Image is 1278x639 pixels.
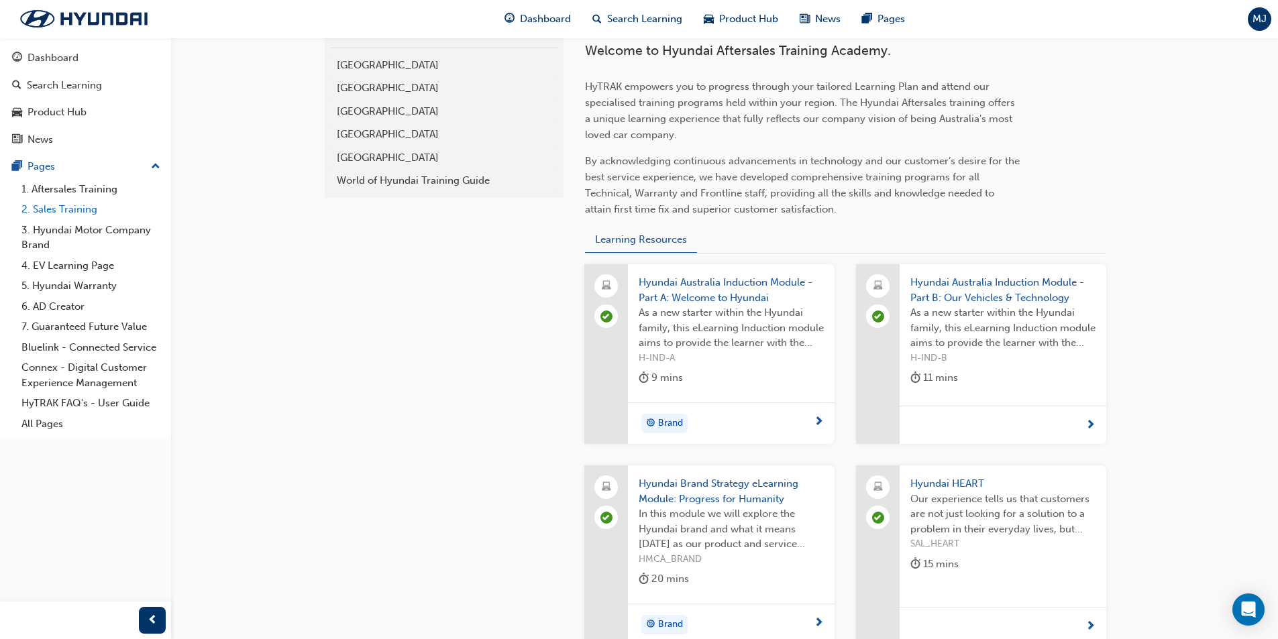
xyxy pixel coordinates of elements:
span: guage-icon [504,11,515,27]
a: 7. Guaranteed Future Value [16,316,166,337]
span: search-icon [12,80,21,92]
a: search-iconSearch Learning [582,5,693,33]
div: Product Hub [28,105,87,120]
span: car-icon [12,107,22,119]
span: H-IND-A [639,351,824,366]
a: [GEOGRAPHIC_DATA] [330,146,558,170]
a: [GEOGRAPHIC_DATA] [330,76,558,100]
a: All Pages [16,414,166,434]
span: pages-icon [862,11,872,27]
span: HMCA_BRAND [639,552,824,567]
a: car-iconProduct Hub [693,5,789,33]
div: Dashboard [28,50,78,66]
span: H-IND-B [910,351,1096,366]
span: next-icon [814,618,824,630]
span: next-icon [1085,621,1096,633]
span: news-icon [12,134,22,146]
span: target-icon [646,616,655,634]
div: Search Learning [27,78,102,93]
div: Open Intercom Messenger [1232,593,1265,626]
span: HyTRAK empowers you to progress through your tailored Learning Plan and attend our specialised tr... [585,80,1018,141]
span: MJ [1253,11,1267,27]
a: [GEOGRAPHIC_DATA] [330,123,558,146]
span: Search Learning [607,11,682,27]
span: learningRecordVerb_COMPLETE-icon [872,310,884,323]
button: MJ [1248,7,1271,31]
span: Dashboard [520,11,571,27]
div: 11 mins [910,369,958,386]
div: [GEOGRAPHIC_DATA] [337,104,551,119]
span: Our experience tells us that customers are not just looking for a solution to a problem in their ... [910,491,1096,537]
div: World of Hyundai Training Guide [337,173,551,188]
span: SAL_HEART [910,536,1096,552]
span: duration-icon [639,369,649,386]
span: car-icon [704,11,714,27]
span: As a new starter within the Hyundai family, this eLearning Induction module aims to provide the l... [639,305,824,351]
span: laptop-icon [873,278,883,295]
a: 4. EV Learning Page [16,255,166,276]
button: Learning Resources [585,227,697,253]
a: 5. Hyundai Warranty [16,276,166,296]
span: Brand [658,416,683,431]
div: [GEOGRAPHIC_DATA] [337,127,551,142]
a: Connex - Digital Customer Experience Management [16,357,166,393]
div: [GEOGRAPHIC_DATA] [337,150,551,166]
span: target-icon [646,415,655,432]
span: Hyundai Australia Induction Module - Part B: Our Vehicles & Technology [910,275,1096,305]
span: As a new starter within the Hyundai family, this eLearning Induction module aims to provide the l... [910,305,1096,351]
div: [GEOGRAPHIC_DATA] [337,58,551,73]
span: Hyundai Australia Induction Module - Part A: Welcome to Hyundai [639,275,824,305]
span: guage-icon [12,52,22,64]
div: Pages [28,159,55,174]
span: next-icon [814,416,824,428]
a: World of Hyundai Training Guide [330,169,558,192]
a: pages-iconPages [851,5,916,33]
button: DashboardSearch LearningProduct HubNews [5,43,166,154]
span: By acknowledging continuous advancements in technology and our customer’s desire for the best ser... [585,155,1022,215]
span: News [815,11,841,27]
button: Pages [5,154,166,179]
div: 9 mins [639,369,683,386]
span: laptop-icon [873,479,883,496]
span: learningRecordVerb_PASS-icon [600,512,613,524]
span: prev-icon [148,612,158,629]
img: Trak [7,5,161,33]
span: news-icon [800,11,810,27]
span: search-icon [592,11,602,27]
a: Dashboard [5,46,166,70]
a: 3. Hyundai Motor Company Brand [16,220,166,255]
a: News [5,127,166,152]
a: HyTRAK FAQ's - User Guide [16,393,166,414]
div: 20 mins [639,571,689,587]
span: Welcome to Hyundai Aftersales Training Academy. [585,43,891,58]
span: duration-icon [910,556,920,573]
span: learningRecordVerb_COMPLETE-icon [872,512,884,524]
a: Product Hub [5,100,166,125]
span: Pages [877,11,905,27]
a: Hyundai Australia Induction Module - Part B: Our Vehicles & TechnologyAs a new starter within the... [856,264,1106,444]
span: Hyundai Brand Strategy eLearning Module: Progress for Humanity [639,476,824,506]
span: duration-icon [910,369,920,386]
a: [GEOGRAPHIC_DATA] [330,54,558,77]
div: News [28,132,53,148]
span: laptop-icon [602,278,611,295]
span: next-icon [1085,420,1096,432]
a: 2. Sales Training [16,199,166,220]
a: 1. Aftersales Training [16,179,166,200]
a: Search Learning [5,73,166,98]
a: Hyundai Australia Induction Module - Part A: Welcome to HyundaiAs a new starter within the Hyunda... [584,264,835,444]
span: up-icon [151,158,160,176]
span: In this module we will explore the Hyundai brand and what it means [DATE] as our product and serv... [639,506,824,552]
a: [GEOGRAPHIC_DATA] [330,100,558,123]
div: 15 mins [910,556,959,573]
a: news-iconNews [789,5,851,33]
span: Product Hub [719,11,778,27]
a: 6. AD Creator [16,296,166,317]
span: Brand [658,617,683,632]
a: guage-iconDashboard [494,5,582,33]
span: Hyundai HEART [910,476,1096,491]
div: [GEOGRAPHIC_DATA] [337,80,551,96]
span: duration-icon [639,571,649,587]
